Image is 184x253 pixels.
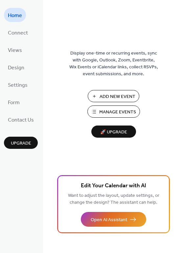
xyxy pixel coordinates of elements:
[8,115,34,125] span: Contact Us
[88,90,139,102] button: Add New Event
[91,126,136,138] button: 🚀 Upgrade
[4,137,38,149] button: Upgrade
[4,43,26,57] a: Views
[69,50,158,78] span: Display one-time or recurring events, sync with Google, Outlook, Zoom, Eventbrite, Wix Events or ...
[81,181,146,191] span: Edit Your Calendar with AI
[11,140,31,147] span: Upgrade
[100,93,135,100] span: Add New Event
[91,217,127,223] span: Open AI Assistant
[4,95,24,109] a: Form
[4,78,32,92] a: Settings
[8,98,20,108] span: Form
[4,8,26,22] a: Home
[4,25,32,39] a: Connect
[8,28,28,38] span: Connect
[8,45,22,56] span: Views
[68,191,159,207] span: Want to adjust the layout, update settings, or change the design? The assistant can help.
[87,105,140,118] button: Manage Events
[81,212,146,227] button: Open AI Assistant
[4,112,38,126] a: Contact Us
[4,60,28,74] a: Design
[95,128,132,137] span: 🚀 Upgrade
[99,109,136,116] span: Manage Events
[8,80,28,90] span: Settings
[8,63,24,73] span: Design
[8,11,22,21] span: Home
